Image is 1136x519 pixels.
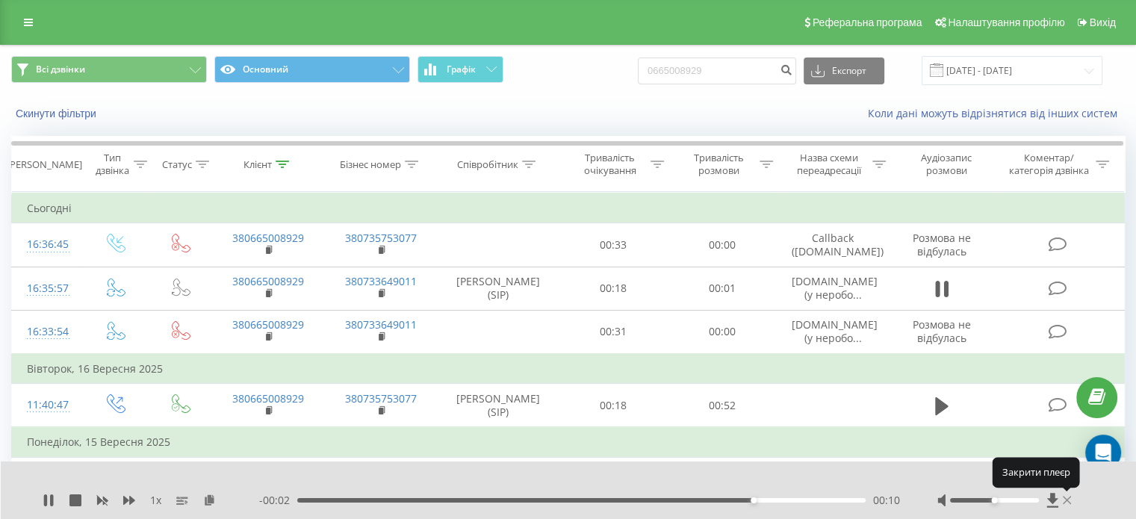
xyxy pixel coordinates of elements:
div: Accessibility label [751,497,757,503]
button: Експорт [804,58,884,84]
button: Всі дзвінки [11,56,207,83]
td: [PERSON_NAME] (SIP) [438,267,559,310]
td: Вівторок, 16 Вересня 2025 [12,354,1125,384]
a: 380665008929 [232,231,304,245]
button: Графік [418,56,503,83]
td: 00:31 [559,310,668,354]
span: Вихід [1090,16,1116,28]
div: Бізнес номер [340,158,401,171]
div: 16:35:57 [27,274,66,303]
span: Налаштування профілю [948,16,1064,28]
a: 380665008929 [232,274,304,288]
div: 16:36:45 [27,230,66,259]
td: 00:01 [668,267,776,310]
div: Аудіозапис розмови [903,152,990,177]
span: Розмова не відбулась [913,231,971,258]
div: 16:33:54 [27,317,66,346]
a: 380733649011 [345,317,417,332]
div: Accessibility label [991,497,997,503]
div: Співробітник [457,158,518,171]
a: 380665008929 [232,391,304,405]
div: Клієнт [243,158,272,171]
span: Реферальна програма [813,16,922,28]
td: 00:33 [559,223,668,267]
button: Основний [214,56,410,83]
a: Коли дані можуть відрізнятися вiд інших систем [868,106,1125,120]
span: Розмова не відбулась [913,317,971,345]
td: Сьогодні [12,193,1125,223]
div: Статус [162,158,192,171]
a: 380735753077 [345,391,417,405]
div: 11:40:47 [27,391,66,420]
td: 00:00 [668,310,776,354]
div: [PERSON_NAME] [7,158,82,171]
td: 00:18 [559,384,668,428]
td: [PERSON_NAME] (SIP) [438,384,559,428]
td: 00:17 [559,457,668,501]
td: 00:52 [668,384,776,428]
a: 380735753077 [345,231,417,245]
td: Понеділок, 15 Вересня 2025 [12,427,1125,457]
span: 1 x [150,493,161,508]
a: 380665008929 [232,317,304,332]
div: Тип дзвінка [94,152,129,177]
td: [PERSON_NAME] (SIP) [438,457,559,501]
span: Всі дзвінки [36,63,85,75]
span: - 00:02 [259,493,297,508]
input: Пошук за номером [638,58,796,84]
td: 00:00 [668,223,776,267]
td: 00:18 [559,267,668,310]
span: Графік [447,64,476,75]
span: [DOMAIN_NAME] (у неробо... [791,317,877,345]
div: Тривалість очікування [573,152,648,177]
div: Назва схеми переадресації [790,152,869,177]
a: 380733649011 [345,274,417,288]
span: 00:10 [873,493,900,508]
div: Коментар/категорія дзвінка [1005,152,1092,177]
div: Тривалість розмови [681,152,756,177]
span: [DOMAIN_NAME] (у неробо... [791,274,877,302]
td: 02:54 [668,457,776,501]
td: Callback ([DOMAIN_NAME]) [776,223,889,267]
div: Закрити плеєр [992,458,1079,488]
div: Open Intercom Messenger [1085,435,1121,470]
button: Скинути фільтри [11,107,104,120]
